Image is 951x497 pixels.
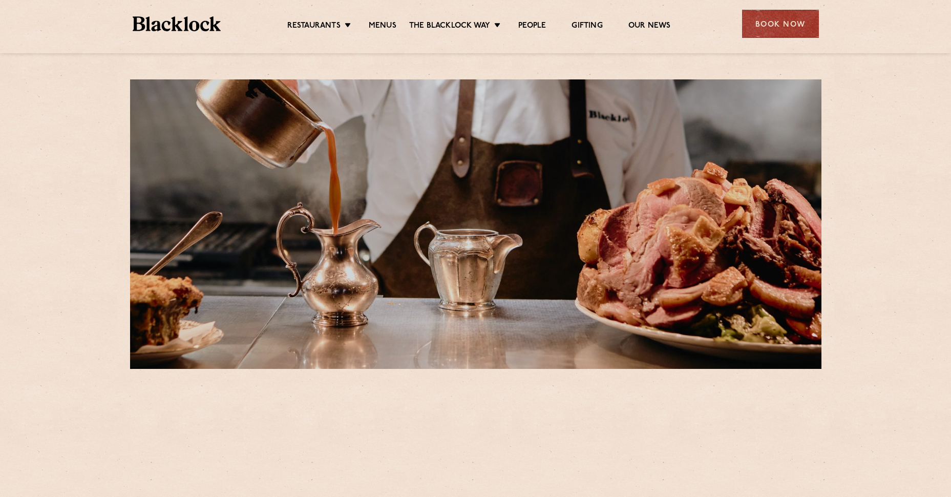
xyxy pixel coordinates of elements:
a: Menus [369,21,396,32]
img: BL_Textured_Logo-footer-cropped.svg [133,16,221,31]
div: Book Now [742,10,819,38]
a: The Blacklock Way [409,21,490,32]
a: Restaurants [287,21,341,32]
a: Our News [628,21,671,32]
a: People [518,21,546,32]
a: Gifting [572,21,602,32]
